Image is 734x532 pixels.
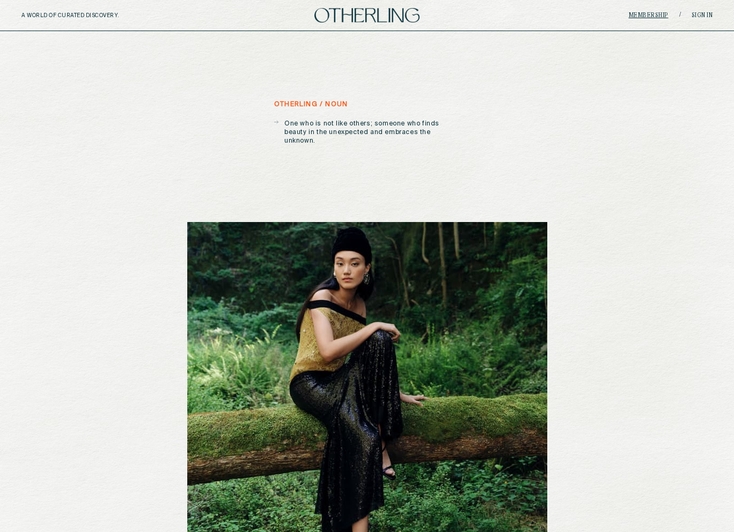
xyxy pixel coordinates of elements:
span: / [679,11,681,19]
h5: A WORLD OF CURATED DISCOVERY. [21,12,166,19]
p: One who is not like others; someone who finds beauty in the unexpected and embraces the unknown. [284,120,460,145]
a: Sign in [692,12,713,19]
a: Membership [629,12,669,19]
img: logo [314,8,420,23]
h5: otherling / noun [274,101,348,108]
